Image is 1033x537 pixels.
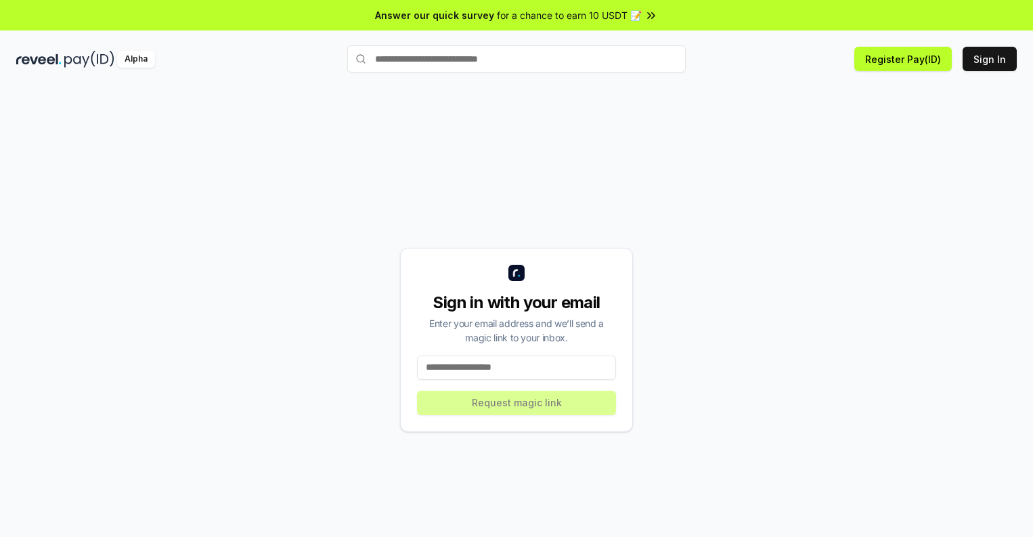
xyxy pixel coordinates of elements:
div: Sign in with your email [417,292,616,314]
span: for a chance to earn 10 USDT 📝 [497,8,642,22]
span: Answer our quick survey [375,8,494,22]
button: Sign In [963,47,1017,71]
img: pay_id [64,51,114,68]
div: Enter your email address and we’ll send a magic link to your inbox. [417,316,616,345]
button: Register Pay(ID) [854,47,952,71]
div: Alpha [117,51,155,68]
img: logo_small [508,265,525,281]
img: reveel_dark [16,51,62,68]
